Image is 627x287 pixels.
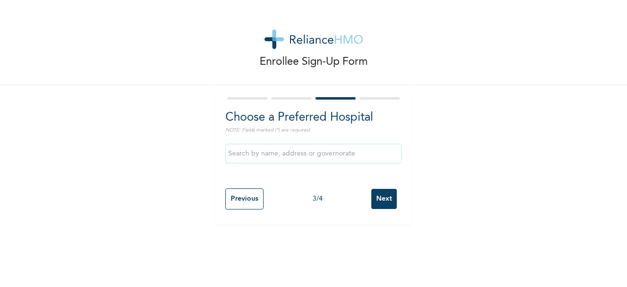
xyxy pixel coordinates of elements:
p: NOTE: Fields marked (*) are required [225,127,402,134]
p: Enrollee Sign-Up Form [260,54,368,70]
div: 3 / 4 [264,194,371,204]
input: Search by name, address or governorate [225,144,402,163]
input: Previous [225,188,264,209]
input: Next [371,189,397,209]
h2: Choose a Preferred Hospital [225,109,402,127]
img: logo [265,29,363,49]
